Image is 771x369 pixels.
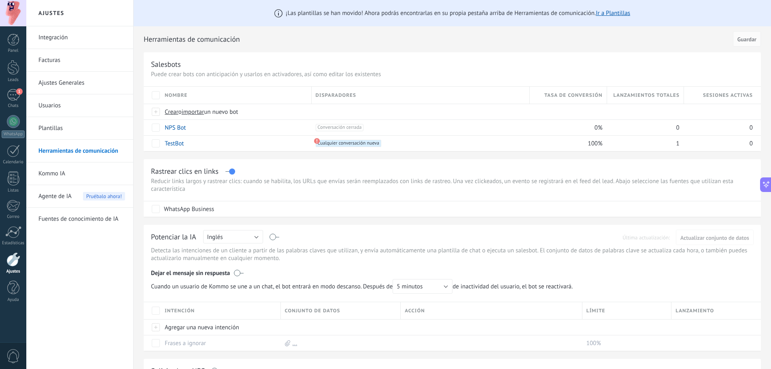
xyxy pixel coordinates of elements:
a: Ajustes Generales [38,72,125,94]
button: 5 minutos [393,279,452,294]
span: Conjunto de datos [285,307,340,315]
span: Crear [165,108,178,116]
span: Disparadores [316,92,356,99]
a: Integración [38,26,125,49]
div: Panel [2,48,25,53]
span: Lanzamiento [675,307,714,315]
span: Lanzamientos totales [613,92,679,99]
div: Chats [2,103,25,109]
div: 0 [684,136,753,151]
div: Rastrear clics en links [151,166,219,176]
a: Kommo IA [38,162,125,185]
span: Guardar [737,36,756,42]
div: 0% [530,120,603,135]
a: Ir a Plantillas [596,9,630,17]
p: Puede crear bots con anticipación y usarlos en activadores, así como editar los existentes [151,70,754,78]
div: Calendario [2,160,25,165]
span: Acción [405,307,425,315]
a: Agente de IAPruébalo ahora! [38,185,125,208]
span: Cuando un usuario de Kommo se une a un chat, el bot entrará en modo descanso. Después de [151,279,452,294]
span: 100% [586,339,601,347]
li: Herramientas de comunicación [26,140,133,162]
p: Detecta las intenciones de un cliente a partir de las palabras claves que utilizan, y envía autom... [151,247,754,262]
span: 0 [676,124,680,132]
div: Ayuda [2,297,25,303]
div: 100% [530,136,603,151]
div: Potenciar la IA [151,232,196,243]
li: Ajustes Generales [26,72,133,94]
a: Usuarios [38,94,125,117]
span: o [178,108,182,116]
li: Kommo IA [26,162,133,185]
span: Agente de IA [38,185,72,208]
a: TestBot [165,140,184,147]
span: Conversación cerrada [316,124,364,131]
div: Listas [2,188,25,193]
span: de inactividad del usuario, el bot se reactivará. [151,279,577,294]
div: Agregar una nueva intención [161,320,277,335]
a: Fuentes de conocimiento de IA [38,208,125,230]
button: Guardar [733,31,761,47]
div: 1 [607,136,680,151]
span: importar [182,108,204,116]
a: NPS Bot [165,124,186,132]
li: Fuentes de conocimiento de IA [26,208,133,230]
span: 0% [595,124,603,132]
span: Tasa de conversión [544,92,603,99]
li: Facturas [26,49,133,72]
span: 0 [750,140,753,147]
div: Salesbots [151,60,181,69]
span: 0 [750,124,753,132]
span: ¡Las plantillas se han movido! Ahora podrás encontrarlas en su propia pestaña arriba de Herramien... [286,9,630,17]
span: Nombre [165,92,187,99]
a: Herramientas de comunicación [38,140,125,162]
li: Plantillas [26,117,133,140]
li: Usuarios [26,94,133,117]
li: Agente de IA [26,185,133,208]
div: WhatsApp [2,130,25,138]
span: Cualquier conversación nueva [316,140,381,147]
a: Frases a ignorar [165,339,206,347]
span: Intención [165,307,195,315]
div: 100% [582,335,668,351]
span: 1 [16,88,23,95]
span: 1 [676,140,680,147]
li: Integración [26,26,133,49]
div: WhatsApp Business [164,205,214,213]
a: Facturas [38,49,125,72]
span: Pruébalo ahora! [83,192,125,200]
button: Inglés [203,230,263,243]
span: Límite [586,307,605,315]
span: 5 minutos [397,283,423,290]
p: Reducir links largos y rastrear clics: cuando se habilita, los URLs que envías serán reemplazados... [151,177,754,193]
div: 0 [607,120,680,135]
div: Leads [2,77,25,83]
h2: Herramientas de comunicación [144,31,730,47]
div: Estadísticas [2,241,25,246]
div: Dejar el mensaje sin respuesta [151,264,754,279]
span: Inglés [207,233,223,241]
div: Ajustes [2,269,25,274]
span: Sesiones activas [703,92,753,99]
span: un nuevo bot [204,108,238,116]
div: 0 [684,120,753,135]
a: Plantillas [38,117,125,140]
div: Correo [2,214,25,220]
span: 100% [588,140,602,147]
a: ... [293,339,297,347]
